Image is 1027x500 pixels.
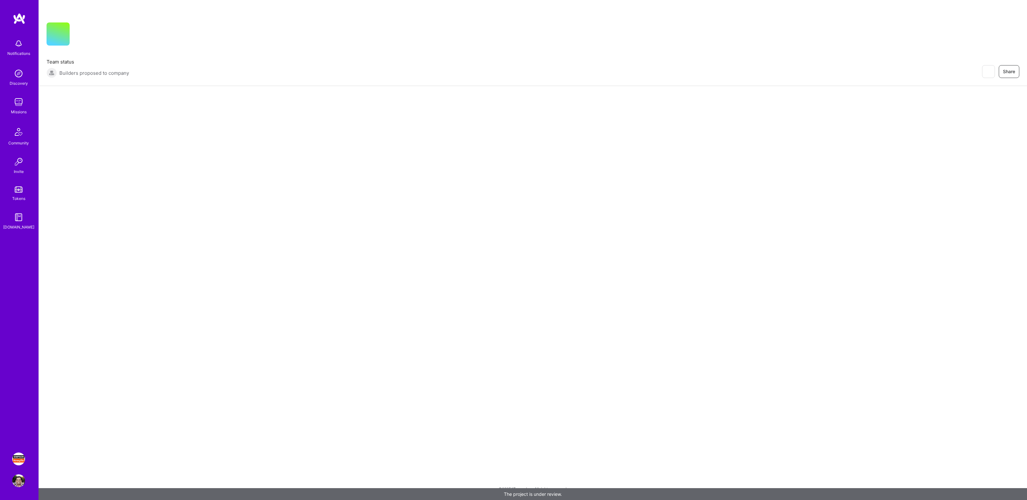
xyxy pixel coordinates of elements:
i: icon CompanyGray [77,33,82,38]
a: Simpson Strong-Tie: Product Manager [11,453,27,465]
img: bell [12,37,25,50]
img: Builders proposed to company [47,68,57,78]
span: Builders proposed to company [59,70,129,76]
div: [DOMAIN_NAME] [3,224,34,230]
button: Share [999,65,1019,78]
div: Community [8,140,29,146]
img: Community [11,124,26,140]
img: User Avatar [12,474,25,487]
img: Simpson Strong-Tie: Product Manager [12,453,25,465]
div: Discovery [10,80,28,87]
img: logo [13,13,26,24]
span: Team status [47,58,129,65]
div: Notifications [7,50,30,57]
img: teamwork [12,96,25,108]
img: discovery [12,67,25,80]
span: Share [1003,68,1015,75]
div: Tokens [12,195,25,202]
img: Invite [12,155,25,168]
img: guide book [12,211,25,224]
div: Invite [14,168,24,175]
i: icon EyeClosed [986,69,991,74]
a: User Avatar [11,474,27,487]
div: Missions [11,108,27,115]
img: tokens [15,186,22,193]
div: The project is under review. [39,488,1027,500]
